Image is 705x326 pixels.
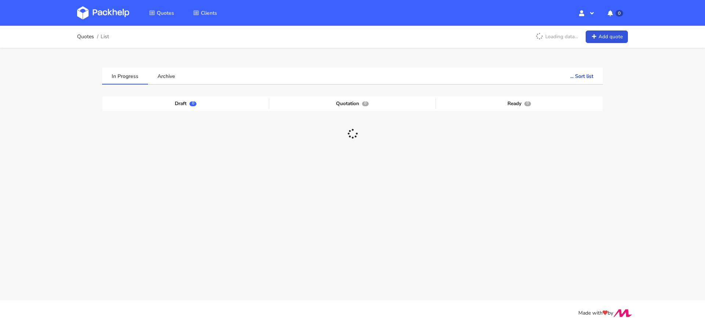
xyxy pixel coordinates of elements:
[77,6,129,19] img: Dashboard
[613,309,632,317] img: Move Closer
[184,6,226,19] a: Clients
[586,31,628,43] a: Add quote
[615,10,623,17] span: 0
[101,34,109,40] span: List
[561,68,603,84] button: ... Sort list
[157,10,174,17] span: Quotes
[269,98,436,109] div: Quotation
[77,34,94,40] a: Quotes
[68,309,637,318] div: Made with by
[140,6,183,19] a: Quotes
[532,31,582,43] p: Loading data...
[602,6,628,19] button: 0
[77,29,109,44] nav: breadcrumb
[148,68,185,84] a: Archive
[436,98,603,109] div: Ready
[362,101,369,106] span: 0
[189,101,196,106] span: 0
[201,10,217,17] span: Clients
[524,101,531,106] span: 0
[102,98,269,109] div: Draft
[102,68,148,84] a: In Progress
